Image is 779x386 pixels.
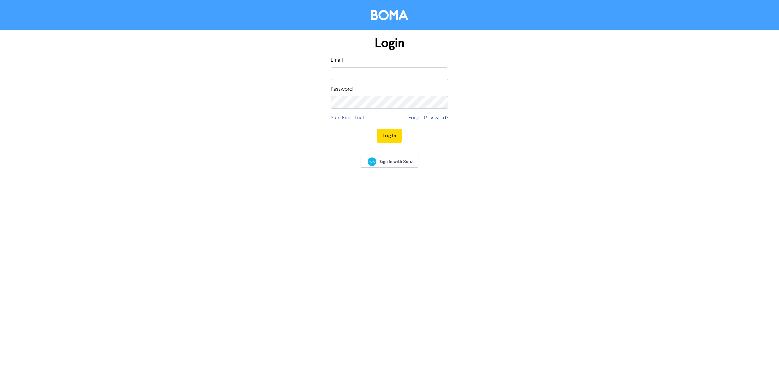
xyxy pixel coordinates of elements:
a: Start Free Trial [331,114,364,122]
a: Sign In with Xero [361,156,418,168]
a: Forgot Password? [408,114,448,122]
img: Xero logo [368,157,376,166]
img: BOMA Logo [371,10,408,20]
button: Log In [377,129,402,143]
h1: Login [331,36,448,51]
span: Sign In with Xero [379,159,413,165]
label: Password [331,85,353,93]
label: Email [331,56,343,65]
